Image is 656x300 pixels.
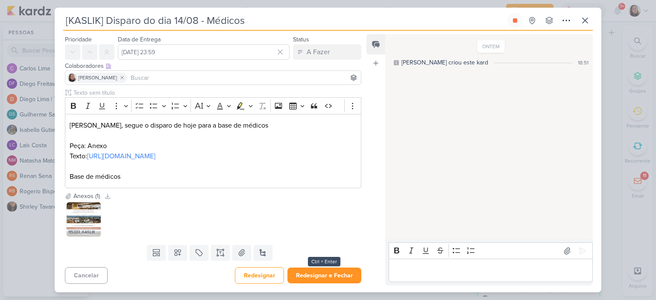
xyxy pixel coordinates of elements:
input: Select a date [118,44,290,60]
input: Kard Sem Título [63,13,506,28]
label: Data de Entrega [118,36,161,43]
p: [PERSON_NAME], segue o disparo de hoje para a base de médicos [70,120,357,131]
label: Status [293,36,309,43]
div: Editor editing area: main [65,114,361,189]
p: Base de médicos [70,172,357,182]
div: [PERSON_NAME] criou este kard [401,58,488,67]
div: Anexos (1) [73,192,100,201]
img: Sharlene Khoury [68,73,76,82]
a: [URL][DOMAIN_NAME] [87,152,155,160]
div: Editor toolbar [389,242,593,259]
button: A Fazer [293,44,361,60]
div: 115333_KASLIK _ E-MAIL MKT _ KASLIK IBIRAPUERA _ BASE MEDICOS _ VOCÊ JÁ SABE ONDE QUER CHEGAR _ A... [67,228,101,236]
span: [PERSON_NAME] [78,74,117,82]
div: Editor editing area: main [389,259,593,282]
label: Prioridade [65,36,92,43]
div: Editor toolbar [65,97,361,114]
input: Texto sem título [72,88,361,97]
div: Ctrl + Enter [308,257,340,266]
button: Cancelar [65,267,108,284]
div: A Fazer [307,47,330,57]
p: Peça: Anexo Texto: [70,141,357,161]
div: Colaboradores [65,61,361,70]
div: Parar relógio [512,17,518,24]
div: 18:51 [578,59,589,67]
button: Redesignar [235,267,284,284]
img: tEgfj4MHpyC2qaSh65yNv9Fuo2GGOb-metaMTE1MzMzX0tBU0xJSyBfIEUtTUFJTCBNS1QgXyBLQVNMSUsgSUJJUkFQVUVSQS... [67,202,101,236]
button: Redesignar e Fechar [287,268,361,283]
input: Buscar [129,73,359,83]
